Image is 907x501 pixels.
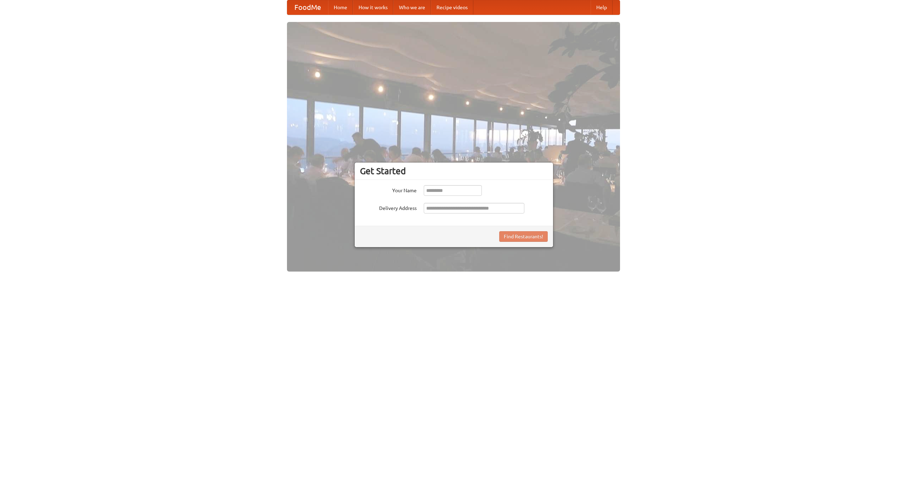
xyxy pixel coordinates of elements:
a: Help [591,0,613,15]
a: Home [328,0,353,15]
a: FoodMe [287,0,328,15]
a: Recipe videos [431,0,473,15]
label: Delivery Address [360,203,417,212]
label: Your Name [360,185,417,194]
a: Who we are [393,0,431,15]
h3: Get Started [360,166,548,176]
a: How it works [353,0,393,15]
button: Find Restaurants! [499,231,548,242]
